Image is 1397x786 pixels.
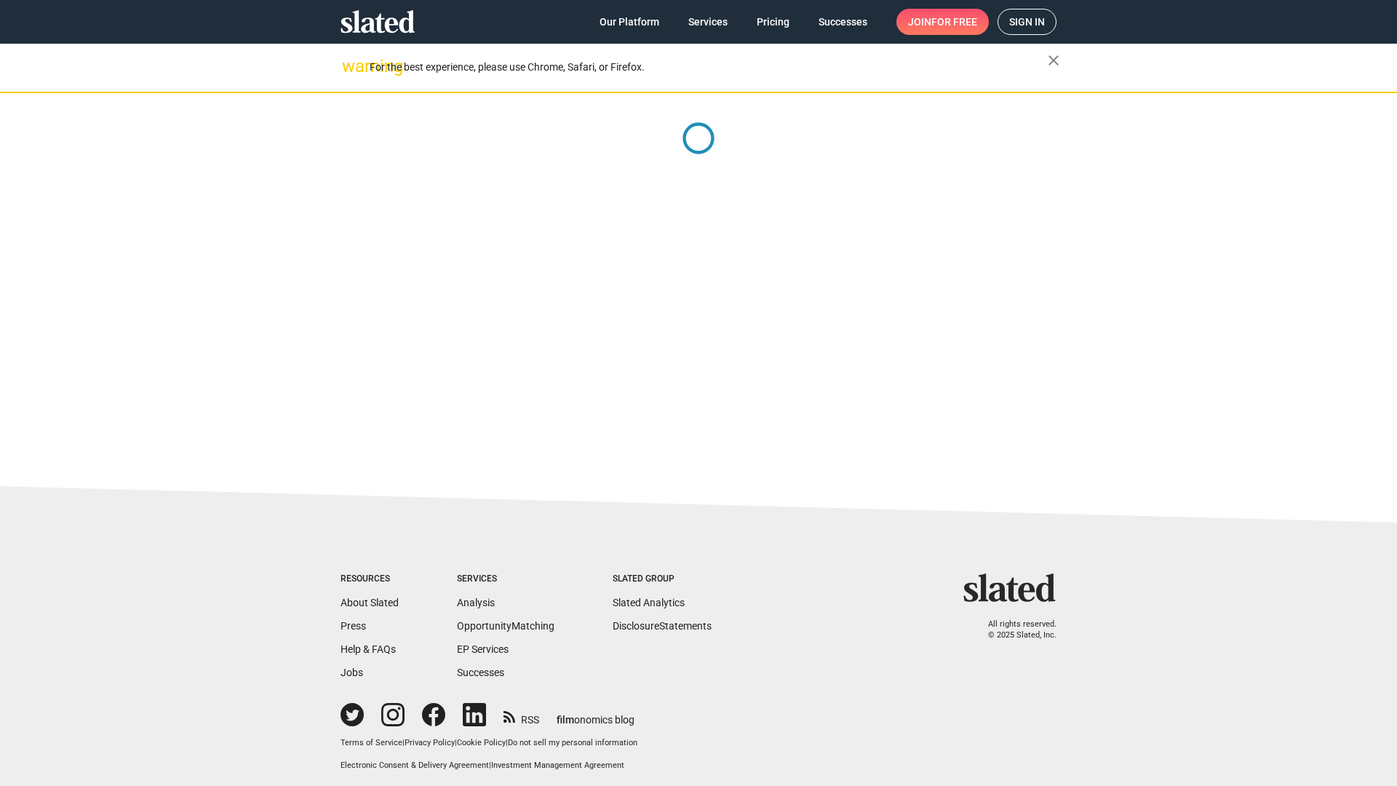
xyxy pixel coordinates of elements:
[341,620,366,632] a: Press
[908,9,977,35] span: Join
[341,573,399,585] div: Resources
[998,9,1056,35] a: Sign in
[341,738,402,747] a: Terms of Service
[807,9,879,35] a: Successes
[491,761,624,770] a: Investment Management Agreement
[489,761,491,770] span: |
[931,9,977,35] span: for free
[613,573,712,585] div: Slated Group
[457,738,506,747] a: Cookie Policy
[341,667,363,678] a: Jobs
[341,597,399,608] a: About Slated
[457,620,554,632] a: OpportunityMatching
[457,573,554,585] div: Services
[677,9,739,35] a: Services
[757,9,789,35] span: Pricing
[613,620,712,632] a: DisclosureStatements
[613,597,685,608] a: Slated Analytics
[402,738,405,747] span: |
[506,738,508,747] span: |
[457,597,495,608] a: Analysis
[341,643,396,655] a: Help & FAQs
[896,9,989,35] a: Joinfor free
[588,9,671,35] a: Our Platform
[557,702,634,727] a: filmonomics blog
[745,9,801,35] a: Pricing
[341,761,489,770] a: Electronic Consent & Delivery Agreement
[1045,52,1062,69] mat-icon: close
[504,704,539,727] a: RSS
[342,57,359,75] mat-icon: warning
[457,643,509,655] a: EP Services
[1009,9,1045,34] span: Sign in
[557,714,574,726] span: film
[405,738,455,747] a: Privacy Policy
[600,9,659,35] span: Our Platform
[455,738,457,747] span: |
[688,9,728,35] span: Services
[370,57,1048,77] div: For the best experience, please use Chrome, Safari, or Firefox.
[457,667,504,678] a: Successes
[508,738,637,749] button: Do not sell my personal information
[819,9,867,35] span: Successes
[973,619,1056,640] p: All rights reserved. © 2025 Slated, Inc.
